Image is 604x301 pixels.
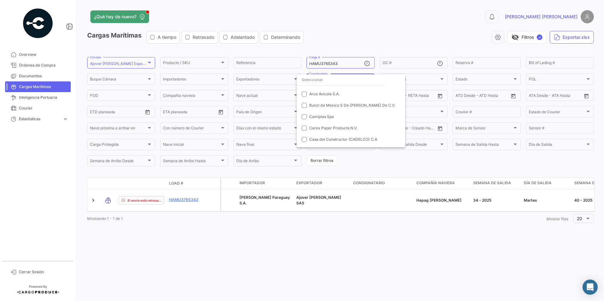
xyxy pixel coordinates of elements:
span: Casa del Constructor (CADELCO) C.A [309,137,377,142]
span: Carex Paper Products N.V. [309,126,357,130]
input: dropdown search [297,74,385,86]
div: Abrir Intercom Messenger [583,280,598,295]
span: Bunzl de Mexico S De [PERSON_NAME] De C.V. [309,103,395,108]
span: Camiplas Spa [309,114,334,119]
span: Arce Avicola S.A. [309,91,340,96]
